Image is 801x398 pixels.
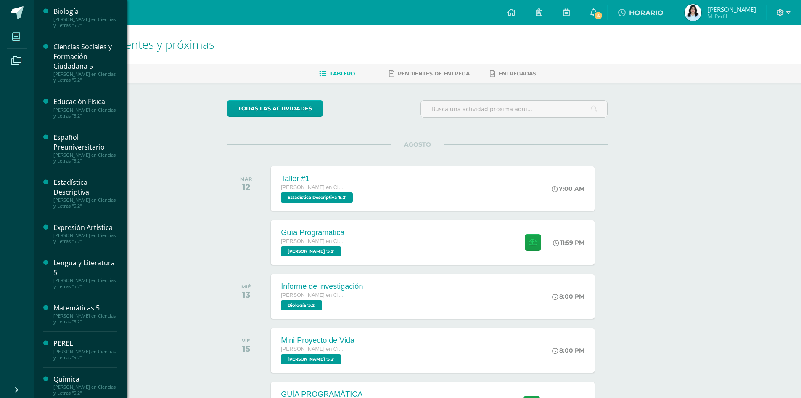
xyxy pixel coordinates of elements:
a: Entregadas [490,67,536,80]
div: Informe de investigación [281,282,363,291]
a: Ciencias Sociales y Formación Ciudadana 5[PERSON_NAME] en Ciencias y Letras "5.2" [53,42,117,83]
span: Mi Perfil [708,13,756,20]
div: Biología [53,7,117,16]
input: Busca una actividad próxima aquí... [421,101,607,117]
div: [PERSON_NAME] en Ciencias y Letras "5.2" [53,197,117,209]
div: [PERSON_NAME] en Ciencias y Letras "5.2" [53,232,117,244]
div: Química [53,374,117,384]
a: Biología[PERSON_NAME] en Ciencias y Letras "5.2" [53,7,117,28]
span: Actividades recientes y próximas [44,36,214,52]
span: [PERSON_NAME] [708,5,756,13]
a: Educación Física[PERSON_NAME] en Ciencias y Letras "5.2" [53,97,117,118]
a: Español Preuniversitario[PERSON_NAME] en Ciencias y Letras "5.2" [53,133,117,164]
span: HORARIO [629,9,664,17]
div: [PERSON_NAME] en Ciencias y Letras "5.2" [53,107,117,119]
div: MIÉ [241,284,251,290]
div: [PERSON_NAME] en Ciencias y Letras "5.2" [53,349,117,361]
div: 12 [240,182,252,192]
div: [PERSON_NAME] en Ciencias y Letras "5.2" [53,384,117,396]
div: Matemáticas 5 [53,303,117,313]
span: [PERSON_NAME] en Ciencias y Letras [281,184,344,190]
div: [PERSON_NAME] en Ciencias y Letras "5.2" [53,16,117,28]
a: Química[PERSON_NAME] en Ciencias y Letras "5.2" [53,374,117,396]
div: 13 [241,290,251,300]
div: 8:00 PM [552,347,584,354]
a: Tablero [319,67,355,80]
a: PEREL[PERSON_NAME] en Ciencias y Letras "5.2" [53,339,117,360]
div: Taller #1 [281,174,355,183]
span: 4 [594,11,603,20]
div: [PERSON_NAME] en Ciencias y Letras "5.2" [53,71,117,83]
div: Mini Proyecto de Vida [281,336,354,345]
div: MAR [240,176,252,182]
div: [PERSON_NAME] en Ciencias y Letras "5.2" [53,313,117,325]
span: Biología '5.2' [281,300,322,310]
div: VIE [242,338,250,344]
span: AGOSTO [391,141,444,148]
span: [PERSON_NAME] en Ciencias y Letras [281,346,344,352]
div: 15 [242,344,250,354]
span: Tablero [330,70,355,77]
img: 8941c685f54627b9152dc87756334bd9.png [685,4,701,21]
div: PEREL [53,339,117,348]
a: Estadística Descriptiva[PERSON_NAME] en Ciencias y Letras "5.2" [53,178,117,209]
div: 7:00 AM [552,185,584,192]
div: [PERSON_NAME] en Ciencias y Letras "5.2" [53,278,117,289]
a: Pendientes de entrega [389,67,470,80]
div: Expresión Artística [53,223,117,232]
div: [PERSON_NAME] en Ciencias y Letras "5.2" [53,152,117,164]
span: PEREL '5.2' [281,246,341,256]
div: Estadística Descriptiva [53,178,117,197]
div: Ciencias Sociales y Formación Ciudadana 5 [53,42,117,71]
a: Lengua y Literatura 5[PERSON_NAME] en Ciencias y Letras "5.2" [53,258,117,289]
span: PEREL '5.2' [281,354,341,364]
span: Pendientes de entrega [398,70,470,77]
span: Estadística Descriptiva '5.2' [281,192,353,203]
span: Entregadas [499,70,536,77]
div: Guía Programática [281,228,344,237]
span: [PERSON_NAME] en Ciencias y Letras [281,292,344,298]
div: Español Preuniversitario [53,133,117,152]
a: Expresión Artística[PERSON_NAME] en Ciencias y Letras "5.2" [53,223,117,244]
div: 11:59 PM [553,239,584,246]
span: [PERSON_NAME] en Ciencias y Letras [281,238,344,244]
div: Educación Física [53,97,117,107]
div: Lengua y Literatura 5 [53,258,117,278]
div: 8:00 PM [552,293,584,300]
a: Matemáticas 5[PERSON_NAME] en Ciencias y Letras "5.2" [53,303,117,325]
a: todas las Actividades [227,100,323,117]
